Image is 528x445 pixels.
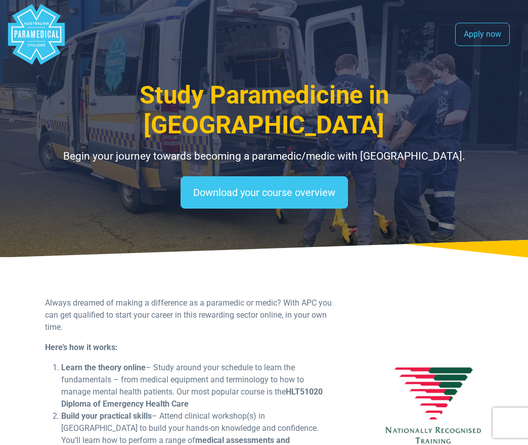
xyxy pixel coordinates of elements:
b: Build your practical skills [61,411,152,421]
p: Always dreamed of making a difference as a paramedic or medic? With APC you can get qualified to ... [45,297,333,333]
a: Download your course overview [181,176,348,209]
b: Learn the theory online [61,363,146,372]
strong: HLT51020 Diploma of Emergency Health Care [61,387,323,409]
div: Australian Paramedical College [6,4,67,65]
p: Begin your journey towards becoming a paramedic/medic with [GEOGRAPHIC_DATA]. [45,149,483,164]
span: Study Paramedicine in [GEOGRAPHIC_DATA] [140,81,389,139]
a: Apply now [455,23,510,46]
li: – Study around your schedule to learn the fundamentals – from medical equipment and terminology t... [61,362,333,410]
b: Here’s how it works: [45,342,118,352]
